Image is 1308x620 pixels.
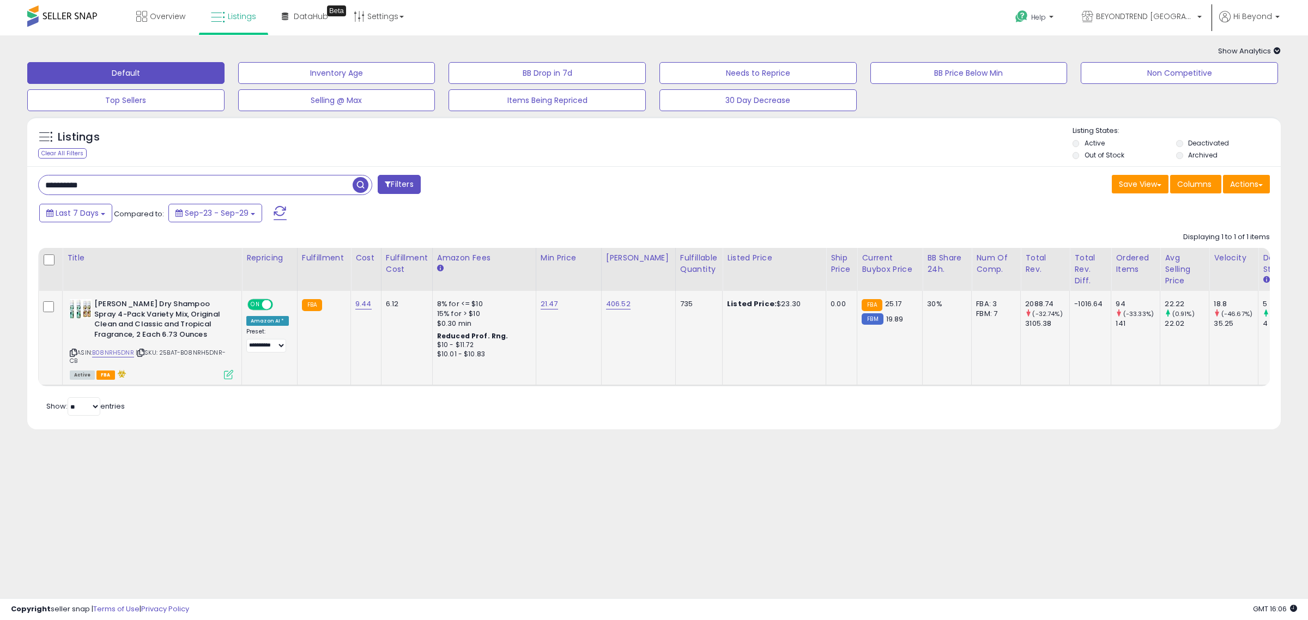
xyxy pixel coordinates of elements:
[27,89,225,111] button: Top Sellers
[449,62,646,84] button: BB Drop in 7d
[70,348,226,364] span: | SKU: 25BAT-B08NRH5DNR-CB
[246,252,293,264] div: Repricing
[1007,2,1064,35] a: Help
[302,299,322,311] small: FBA
[862,252,918,275] div: Current Buybox Price
[1123,309,1154,318] small: (-33.33%)
[976,309,1012,319] div: FBM: 7
[1172,309,1195,318] small: (0.91%)
[1112,175,1168,193] button: Save View
[1221,309,1252,318] small: (-46.67%)
[228,11,256,22] span: Listings
[58,130,100,145] h5: Listings
[437,350,528,359] div: $10.01 - $10.83
[927,299,963,309] div: 30%
[606,252,671,264] div: [PERSON_NAME]
[1116,319,1160,329] div: 141
[1214,252,1253,264] div: Velocity
[659,89,857,111] button: 30 Day Decrease
[302,252,346,264] div: Fulfillment
[1263,252,1303,275] div: Days In Stock
[606,299,631,309] a: 406.52
[1188,138,1229,148] label: Deactivated
[437,299,528,309] div: 8% for <= $10
[1263,299,1307,309] div: 5 (71.43%)
[1025,252,1065,275] div: Total Rev.
[437,319,528,329] div: $0.30 min
[1223,175,1270,193] button: Actions
[70,299,92,318] img: 41KjoiwrreL._SL40_.jpg
[1218,46,1281,56] span: Show Analytics
[727,299,777,309] b: Listed Price:
[1165,252,1204,287] div: Avg Selling Price
[1263,275,1269,285] small: Days In Stock.
[1214,319,1258,329] div: 35.25
[96,370,115,380] span: FBA
[1074,252,1106,287] div: Total Rev. Diff.
[1015,10,1028,23] i: Get Help
[355,252,377,264] div: Cost
[249,300,262,309] span: ON
[114,209,164,219] span: Compared to:
[378,175,420,194] button: Filters
[168,204,262,222] button: Sep-23 - Sep-29
[70,370,95,380] span: All listings currently available for purchase on Amazon
[115,370,126,378] i: hazardous material
[92,348,134,357] a: B08NRH5DNR
[185,208,249,218] span: Sep-23 - Sep-29
[1032,309,1062,318] small: (-32.74%)
[1073,126,1281,136] p: Listing States:
[680,252,718,275] div: Fulfillable Quantity
[294,11,328,22] span: DataHub
[327,5,346,16] div: Tooltip anchor
[727,252,821,264] div: Listed Price
[870,62,1068,84] button: BB Price Below Min
[886,314,904,324] span: 19.89
[1188,150,1218,160] label: Archived
[831,299,849,309] div: 0.00
[67,252,237,264] div: Title
[1025,299,1069,309] div: 2088.74
[976,299,1012,309] div: FBA: 3
[1081,62,1278,84] button: Non Competitive
[70,299,233,378] div: ASIN:
[976,252,1016,275] div: Num of Comp.
[246,316,289,326] div: Amazon AI *
[862,299,882,311] small: FBA
[1219,11,1280,35] a: Hi Beyond
[1165,319,1209,329] div: 22.02
[271,300,289,309] span: OFF
[1233,11,1272,22] span: Hi Beyond
[541,252,597,264] div: Min Price
[541,299,558,309] a: 21.47
[1177,179,1212,190] span: Columns
[27,62,225,84] button: Default
[386,252,428,275] div: Fulfillment Cost
[437,309,528,319] div: 15% for > $10
[1170,175,1221,193] button: Columns
[38,148,87,159] div: Clear All Filters
[862,313,883,325] small: FBM
[1096,11,1194,22] span: BEYONDTREND [GEOGRAPHIC_DATA]
[238,89,435,111] button: Selling @ Max
[46,401,125,411] span: Show: entries
[1085,150,1124,160] label: Out of Stock
[355,299,372,309] a: 9.44
[1025,319,1069,329] div: 3105.38
[1116,252,1155,275] div: Ordered Items
[437,264,444,273] small: Amazon Fees.
[246,328,289,352] div: Preset:
[659,62,857,84] button: Needs to Reprice
[1263,319,1307,329] div: 4 (57.14%)
[437,331,508,341] b: Reduced Prof. Rng.
[437,252,531,264] div: Amazon Fees
[238,62,435,84] button: Inventory Age
[437,341,528,350] div: $10 - $11.72
[1165,299,1209,309] div: 22.22
[56,208,99,218] span: Last 7 Days
[831,252,852,275] div: Ship Price
[1116,299,1160,309] div: 94
[885,299,902,309] span: 25.17
[94,299,227,342] b: [PERSON_NAME] Dry Shampoo Spray 4-Pack Variety Mix, Original Clean and Classic and Tropical Fragr...
[1183,232,1270,242] div: Displaying 1 to 1 of 1 items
